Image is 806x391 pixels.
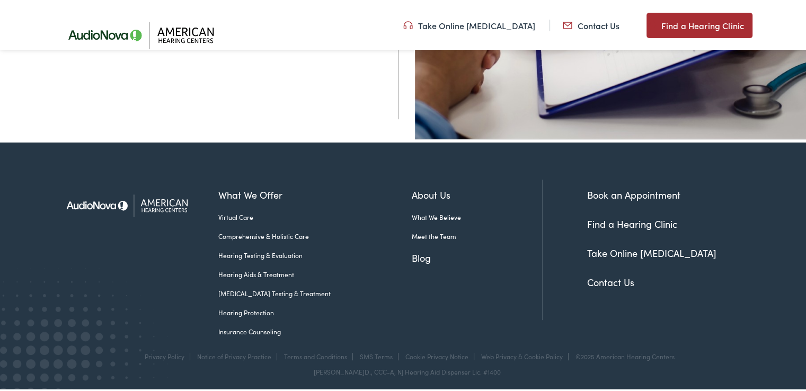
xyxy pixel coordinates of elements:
img: utility icon [403,17,413,29]
a: Hearing Aids & Treatment [218,268,412,277]
a: Meet the Team [412,229,542,239]
img: American Hearing Centers [57,177,203,229]
a: Find a Hearing Clinic [646,11,752,36]
a: Comprehensive & Holistic Care [218,229,412,239]
a: Contact Us [587,273,634,287]
div: [PERSON_NAME]D., CCC-A, NJ Hearing Aid Dispenser Lic. #1400 [57,366,757,374]
a: Hearing Testing & Evaluation [218,248,412,258]
a: Contact Us [563,17,619,29]
a: Hearing Protection [218,306,412,315]
a: Take Online [MEDICAL_DATA] [403,17,535,29]
a: About Us [412,185,542,200]
div: ©2025 American Hearing Centers [570,351,675,358]
a: What We Believe [412,210,542,220]
a: Blog [412,248,542,263]
a: Notice of Privacy Practice [197,350,271,359]
a: Find a Hearing Clinic [587,215,677,228]
img: utility icon [646,17,656,30]
a: Take Online [MEDICAL_DATA] [587,244,716,257]
a: SMS Terms [360,350,393,359]
a: Terms and Conditions [284,350,347,359]
a: Insurance Counseling [218,325,412,334]
a: Privacy Policy [145,350,184,359]
a: What We Offer [218,185,412,200]
a: Cookie Privacy Notice [405,350,468,359]
a: Book an Appointment [587,186,680,199]
img: utility icon [563,17,572,29]
a: [MEDICAL_DATA] Testing & Treatment [218,287,412,296]
a: Web Privacy & Cookie Policy [481,350,563,359]
a: Virtual Care [218,210,412,220]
